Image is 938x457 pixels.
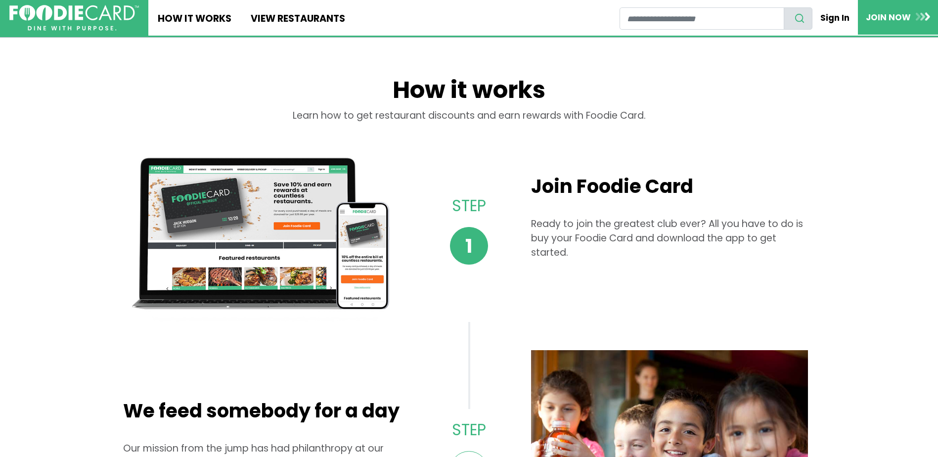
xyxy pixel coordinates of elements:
[9,5,139,31] img: FoodieCard; Eat, Drink, Save, Donate
[531,217,808,260] p: Ready to join the greatest club ever? All you have to do is buy your Foodie Card and download the...
[620,7,784,30] input: restaurant search
[123,76,815,109] h1: How it works
[784,7,812,30] button: search
[432,418,506,442] p: Step
[812,7,858,29] a: Sign In
[531,175,808,198] h2: Join Foodie Card
[432,194,506,218] p: Step
[123,109,815,137] div: Learn how to get restaurant discounts and earn rewards with Foodie Card.
[123,400,400,422] h2: We feed somebody for a day
[450,227,488,265] span: 1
